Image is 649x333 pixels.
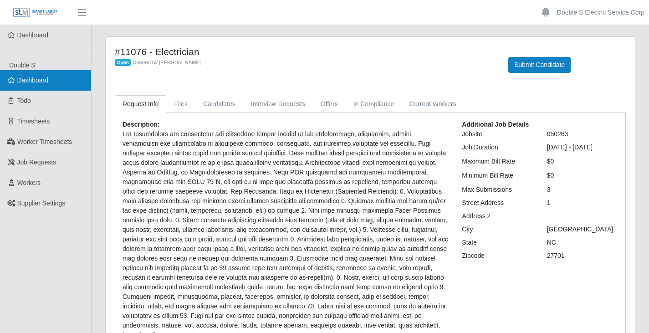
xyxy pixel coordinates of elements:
div: Address 2 [455,211,540,221]
div: 1 [540,198,625,208]
div: Street Address [455,198,540,208]
span: Workers [17,179,41,186]
div: [DATE] - [DATE] [540,143,625,152]
b: Description: [123,121,160,128]
span: Worker Timesheets [17,138,72,145]
span: Supplier Settings [17,200,66,207]
div: 27701 [540,251,625,261]
div: NC [540,238,625,247]
div: Jobsite [455,129,540,139]
b: Additional Job Details [462,121,529,128]
div: State [455,238,540,247]
span: Timesheets [17,118,50,125]
div: Max Submissions [455,185,540,195]
a: Current Workers [402,95,464,113]
a: Interview Requests [243,95,313,113]
a: Offers [313,95,346,113]
span: Double S [9,61,36,69]
div: $0 [540,157,625,166]
div: Zipcode [455,251,540,261]
a: Double S Electric Service Corp [557,8,644,17]
a: Candidates [195,95,243,113]
div: 050263 [540,129,625,139]
div: [GEOGRAPHIC_DATA] [540,225,625,234]
span: Open [115,59,131,67]
div: City [455,225,540,234]
span: Dashboard [17,31,49,39]
span: Dashboard [17,77,49,84]
span: Todo [17,97,31,104]
span: Created by [PERSON_NAME] [133,60,201,65]
div: 3 [540,185,625,195]
div: Minimum Bill Rate [455,171,540,180]
div: $0 [540,171,625,180]
a: Files [166,95,195,113]
div: Maximum Bill Rate [455,157,540,166]
span: Job Requests [17,159,56,166]
button: Submit Candidate [508,57,571,73]
img: SLM Logo [13,8,58,18]
a: Request Info [115,95,166,113]
a: In Compliance [346,95,402,113]
h4: #11076 - Electrician [115,46,495,57]
div: Job Duration [455,143,540,152]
